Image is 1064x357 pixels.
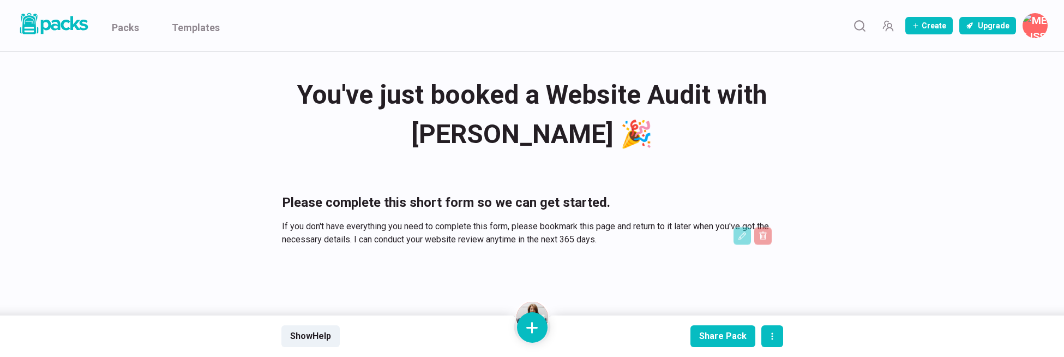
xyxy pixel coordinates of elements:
[281,74,783,156] span: You've just booked a Website Audit with [PERSON_NAME] 🎉
[877,15,899,37] button: Manage Team Invites
[699,331,747,341] div: Share Pack
[16,11,90,37] img: Packs logo
[849,15,870,37] button: Search
[1023,13,1048,38] button: Melissa Hunsberger
[690,325,755,347] button: Share Pack
[16,11,90,40] a: Packs logo
[282,220,770,246] p: If you don't have everything you need to complete this form, please bookmark this page and return...
[734,227,751,245] button: Edit asset
[754,227,772,245] button: Delete asset
[905,17,953,34] button: Create Pack
[959,17,1016,34] button: Upgrade
[516,302,548,334] img: Melissa Hunsberger
[761,325,783,347] button: actions
[282,193,770,212] h3: Please complete this short form so we can get started.
[281,325,340,347] button: ShowHelp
